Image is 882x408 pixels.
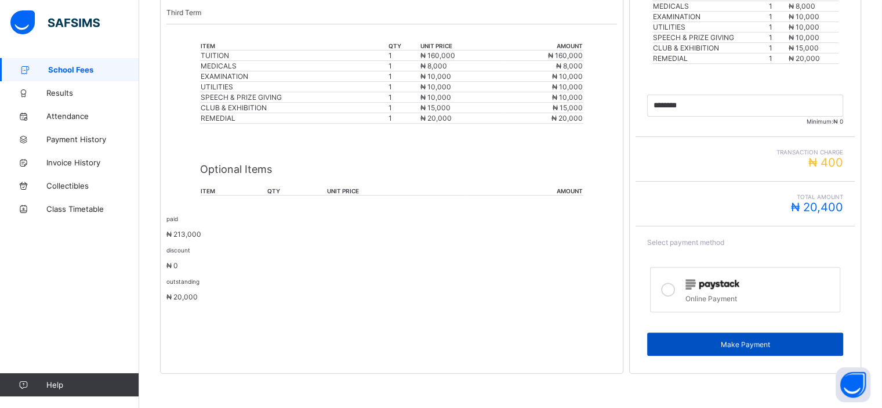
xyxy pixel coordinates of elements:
[201,72,387,81] div: EXAMINATION
[768,12,788,22] td: 1
[647,149,843,156] span: Transaction charge
[388,92,420,103] td: 1
[388,82,420,92] td: 1
[420,103,450,112] span: ₦ 15,000
[166,230,201,239] span: ₦ 213,000
[788,44,818,52] span: ₦ 15,000
[420,72,451,81] span: ₦ 10,000
[388,71,420,82] td: 1
[652,43,768,53] td: CLUB & EXHIBITION
[788,54,819,63] span: ₦ 20,000
[833,118,843,125] span: ₦ 0
[652,53,768,64] td: REMEDIAL
[46,380,139,389] span: Help
[201,93,387,102] div: SPEECH & PRIZE GIVING
[166,261,178,270] span: ₦ 0
[552,93,583,102] span: ₦ 10,000
[388,50,420,61] td: 1
[420,93,451,102] span: ₦ 10,000
[791,200,843,214] span: ₦ 20,400
[685,291,834,303] div: Online Payment
[788,23,819,31] span: ₦ 10,000
[553,103,583,112] span: ₦ 15,000
[652,33,768,43] td: SPEECH & PRIZE GIVING
[46,158,139,167] span: Invoice History
[46,135,139,144] span: Payment History
[200,163,583,175] p: Optional Items
[647,118,843,125] span: Minimum:
[200,42,388,50] th: item
[388,103,420,113] td: 1
[388,61,420,71] td: 1
[166,8,617,17] p: Third Term
[647,238,724,247] span: Select payment method
[652,12,768,22] td: EXAMINATION
[166,278,199,285] small: outstanding
[420,82,451,91] span: ₦ 10,000
[200,187,267,196] th: item
[46,111,139,121] span: Attendance
[768,53,788,64] td: 1
[836,367,870,402] button: Open asap
[420,114,451,122] span: ₦ 20,000
[419,42,501,50] th: unit price
[201,62,387,70] div: MEDICALS
[46,204,139,214] span: Class Timetable
[768,1,788,12] td: 1
[551,114,583,122] span: ₦ 20,000
[46,88,139,98] span: Results
[326,187,467,196] th: unit price
[647,193,843,200] span: Total Amount
[166,247,190,254] small: discount
[467,187,583,196] th: amount
[166,215,178,222] small: paid
[808,156,843,169] span: ₦ 400
[685,279,739,290] img: paystack.0b99254114f7d5403c0525f3550acd03.svg
[656,340,834,349] span: Make Payment
[502,42,583,50] th: amount
[552,82,583,91] span: ₦ 10,000
[788,33,819,42] span: ₦ 10,000
[552,72,583,81] span: ₦ 10,000
[388,42,420,50] th: qty
[10,10,100,35] img: safsims
[420,62,447,70] span: ₦ 8,000
[201,82,387,91] div: UTILITIES
[652,22,768,33] td: UTILITIES
[201,51,387,60] div: TUITION
[420,51,455,60] span: ₦ 160,000
[788,12,819,21] span: ₦ 10,000
[548,51,583,60] span: ₦ 160,000
[166,293,198,301] span: ₦ 20,000
[201,114,387,122] div: REMEDIAL
[388,113,420,124] td: 1
[788,2,815,10] span: ₦ 8,000
[556,62,583,70] span: ₦ 8,000
[48,65,139,74] span: School Fees
[768,33,788,43] td: 1
[768,22,788,33] td: 1
[267,187,326,196] th: qty
[652,1,768,12] td: MEDICALS
[768,43,788,53] td: 1
[201,103,387,112] div: CLUB & EXHIBITION
[46,181,139,190] span: Collectibles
